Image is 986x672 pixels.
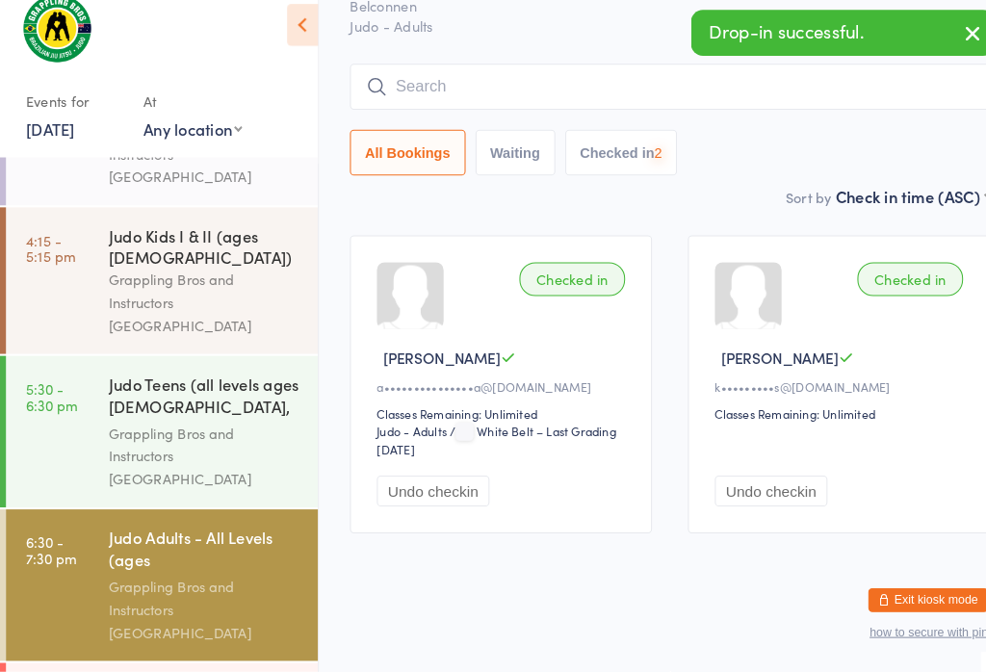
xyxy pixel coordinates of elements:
button: Checked in2 [546,148,655,193]
a: 6:30 -7:30 pmJudo Adults - All Levels (ages [DEMOGRAPHIC_DATA]+)Grappling Bros and Instructors [G... [6,515,307,661]
button: how to secure with pin [840,627,954,640]
span: / White Belt – Last Grading [DATE] [364,430,595,465]
button: Waiting [459,148,536,193]
button: Undo checkin [690,482,799,512]
div: k•••••••••s@[DOMAIN_NAME] [690,388,936,404]
input: Search [338,85,956,129]
div: Classes Remaining: Unlimited [364,414,610,430]
time: 4:15 - 5:15 pm [25,247,73,278]
div: Judo - Adults [364,430,431,447]
div: At [139,105,234,137]
div: Drop-in successful. [667,33,961,77]
button: Exit kiosk mode [839,591,954,614]
a: 4:15 -5:15 pmJudo Kids I & II (ages [DEMOGRAPHIC_DATA])Grappling Bros and Instructors [GEOGRAPHIC... [6,223,307,365]
div: Checked in [502,276,604,309]
div: Events for [25,105,119,137]
div: Classes Remaining: Unlimited [690,414,936,430]
span: [PERSON_NAME] [370,358,483,378]
div: Any location [139,137,234,158]
time: 5:30 - 6:30 pm [25,391,75,422]
a: [DATE] [25,137,72,158]
div: Checked in [828,276,930,309]
div: 2 [632,163,639,178]
time: 6:30 - 7:30 pm [25,539,74,570]
div: Grappling Bros and Instructors [GEOGRAPHIC_DATA] [105,430,291,497]
div: Grappling Bros and Instructors [GEOGRAPHIC_DATA] [105,579,291,645]
div: Judo Teens (all levels ages [DEMOGRAPHIC_DATA], advanced belts ... [105,383,291,430]
span: Judo - Adults [338,39,956,58]
span: Belconnen [338,19,926,39]
button: All Bookings [338,148,450,193]
span: [PERSON_NAME] [696,358,810,378]
img: Grappling Bros Belconnen [19,14,91,86]
a: 5:30 -6:30 pmJudo Teens (all levels ages [DEMOGRAPHIC_DATA], advanced belts ...Grappling Bros and... [6,367,307,513]
label: Sort by [759,204,803,223]
div: Grappling Bros and Instructors [GEOGRAPHIC_DATA] [105,282,291,349]
div: a•••••••••••••••a@[DOMAIN_NAME] [364,388,610,404]
div: Judo Adults - All Levels (ages [DEMOGRAPHIC_DATA]+) [105,531,291,579]
div: Judo Kids I & II (ages [DEMOGRAPHIC_DATA]) [105,240,291,282]
div: Check in time (ASC) [807,202,956,223]
button: Undo checkin [364,482,473,512]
